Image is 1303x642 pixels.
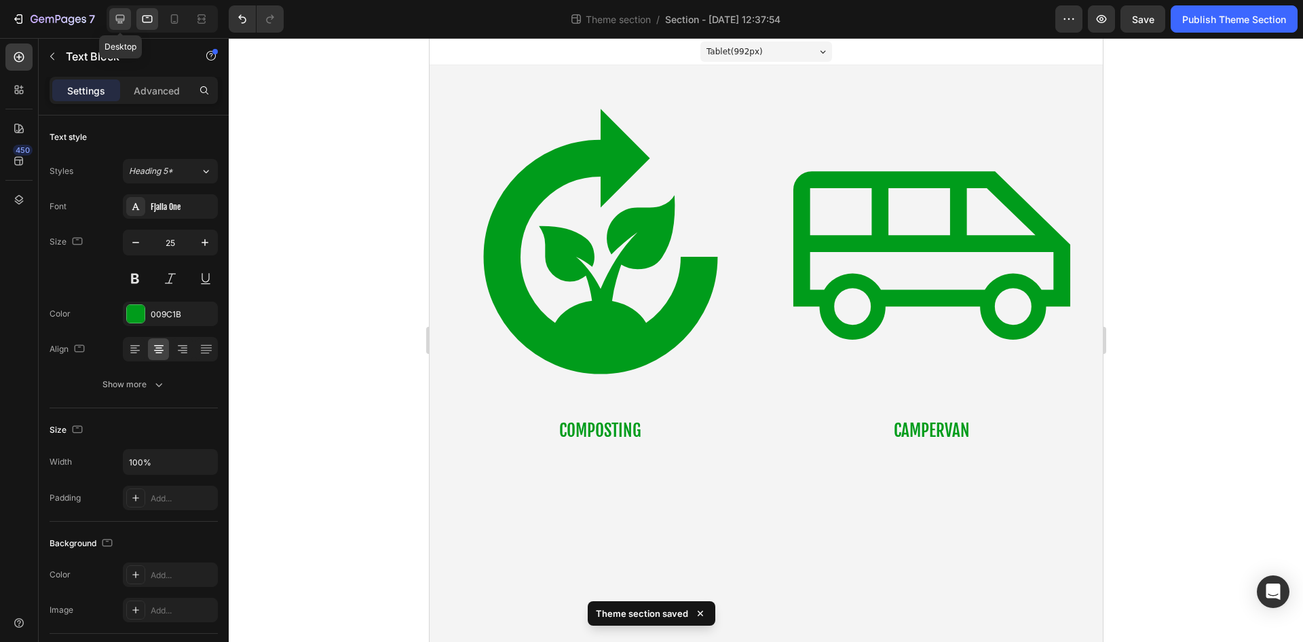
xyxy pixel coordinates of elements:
div: Image [50,604,73,616]
span: Section - [DATE] 12:37:54 [665,12,780,26]
div: Size [50,421,86,440]
button: Publish Theme Section [1171,5,1298,33]
div: Font [50,200,67,213]
div: Undo/Redo [229,5,284,33]
button: Heading 5* [123,159,218,183]
p: 7 [89,11,95,27]
div: Padding [50,492,81,504]
div: Color [50,308,71,320]
div: Align [50,340,88,359]
iframe: Design area [430,38,1103,642]
div: Publish Theme Section [1182,12,1286,26]
input: Auto [124,450,217,474]
p: Text Block [66,48,181,65]
p: Theme section saved [596,607,688,620]
div: 009C1B [151,308,214,321]
span: Save [1132,14,1154,25]
div: Show more [102,378,166,391]
p: Settings [67,84,105,98]
div: 450 [13,145,33,156]
div: Width [50,456,72,468]
p: Advanced [134,84,180,98]
div: Open Intercom Messenger [1257,575,1289,608]
span: / [656,12,660,26]
div: Add... [151,569,214,582]
div: Size [50,233,86,251]
div: Styles [50,165,73,177]
button: Save [1120,5,1165,33]
div: Add... [151,605,214,617]
div: Background [50,535,115,553]
span: Heading 5* [129,165,173,177]
div: Fjalla One [151,201,214,213]
div: Color [50,569,71,581]
div: Text style [50,131,87,143]
button: Show more [50,372,218,397]
span: Theme section [583,12,654,26]
button: 7 [5,5,101,33]
div: Add... [151,493,214,505]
